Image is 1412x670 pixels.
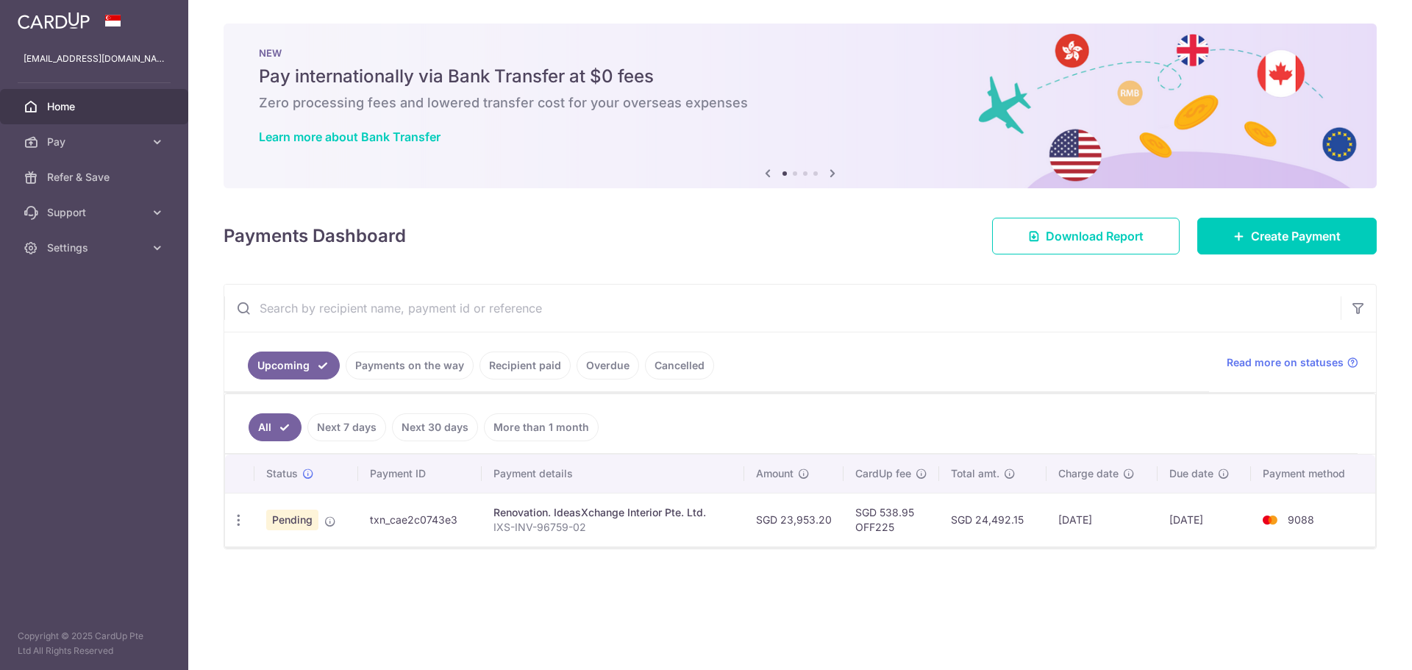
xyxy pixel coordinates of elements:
[248,352,340,379] a: Upcoming
[1255,511,1285,529] img: Bank Card
[493,505,732,520] div: Renovation. IdeasXchange Interior Pte. Ltd.
[756,466,794,481] span: Amount
[482,455,744,493] th: Payment details
[47,99,144,114] span: Home
[224,24,1377,188] img: Bank transfer banner
[645,352,714,379] a: Cancelled
[1227,355,1358,370] a: Read more on statuses
[992,218,1180,254] a: Download Report
[346,352,474,379] a: Payments on the way
[266,510,318,530] span: Pending
[1251,455,1375,493] th: Payment method
[266,466,298,481] span: Status
[224,285,1341,332] input: Search by recipient name, payment id or reference
[1288,513,1314,526] span: 9088
[18,12,90,29] img: CardUp
[484,413,599,441] a: More than 1 month
[392,413,478,441] a: Next 30 days
[358,493,482,546] td: txn_cae2c0743e3
[24,51,165,66] p: [EMAIL_ADDRESS][DOMAIN_NAME]
[358,455,482,493] th: Payment ID
[259,65,1341,88] h5: Pay internationally via Bank Transfer at $0 fees
[47,170,144,185] span: Refer & Save
[939,493,1046,546] td: SGD 24,492.15
[259,94,1341,112] h6: Zero processing fees and lowered transfer cost for your overseas expenses
[47,240,144,255] span: Settings
[249,413,302,441] a: All
[47,135,144,149] span: Pay
[259,47,1341,59] p: NEW
[1046,227,1144,245] span: Download Report
[493,520,732,535] p: IXS-INV-96759-02
[1169,466,1213,481] span: Due date
[844,493,939,546] td: SGD 538.95 OFF225
[744,493,844,546] td: SGD 23,953.20
[1158,493,1251,546] td: [DATE]
[1046,493,1158,546] td: [DATE]
[259,129,441,144] a: Learn more about Bank Transfer
[1058,466,1119,481] span: Charge date
[1227,355,1344,370] span: Read more on statuses
[1251,227,1341,245] span: Create Payment
[479,352,571,379] a: Recipient paid
[577,352,639,379] a: Overdue
[855,466,911,481] span: CardUp fee
[47,205,144,220] span: Support
[307,413,386,441] a: Next 7 days
[1197,218,1377,254] a: Create Payment
[224,223,406,249] h4: Payments Dashboard
[951,466,999,481] span: Total amt.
